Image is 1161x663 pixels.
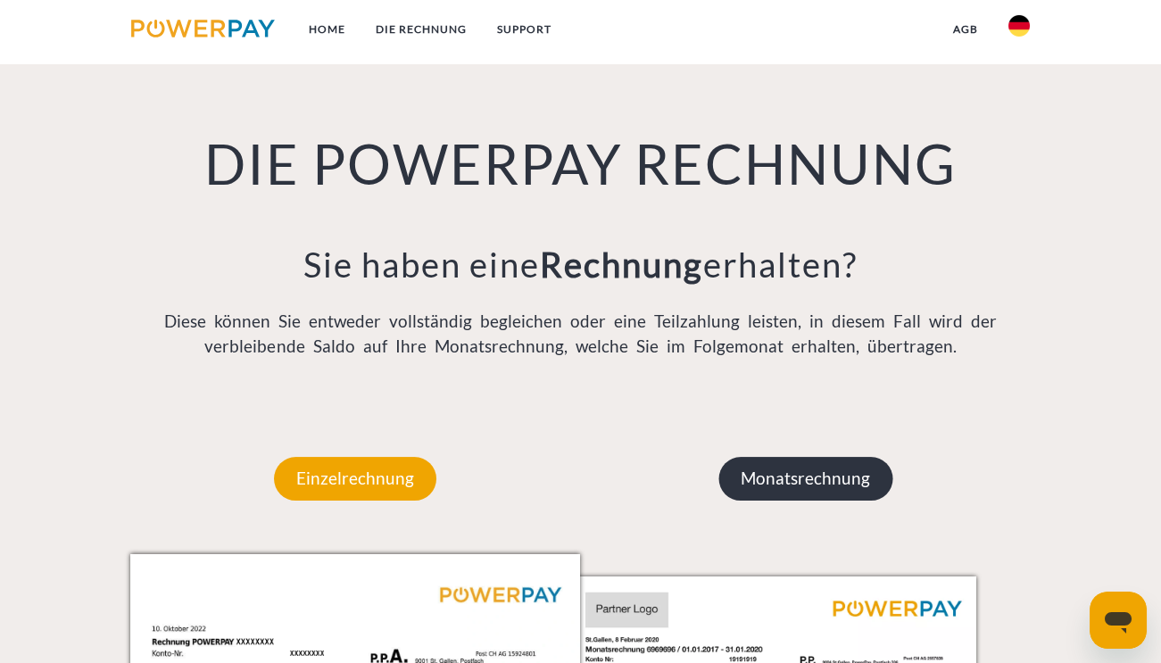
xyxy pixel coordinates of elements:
a: SUPPORT [482,13,567,46]
p: Monatsrechnung [718,457,892,500]
p: Einzelrechnung [274,457,436,500]
h1: DIE POWERPAY RECHNUNG [130,130,1031,199]
h3: Sie haben eine erhalten? [130,244,1031,286]
b: Rechnung [540,244,703,285]
p: Diese können Sie entweder vollständig begleichen oder eine Teilzahlung leisten, in diesem Fall wi... [130,309,1031,360]
a: DIE RECHNUNG [361,13,482,46]
iframe: Schaltfläche zum Öffnen des Messaging-Fensters [1090,592,1147,649]
a: Home [294,13,361,46]
a: agb [938,13,993,46]
img: de [1008,15,1030,37]
img: logo-powerpay.svg [131,20,275,37]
